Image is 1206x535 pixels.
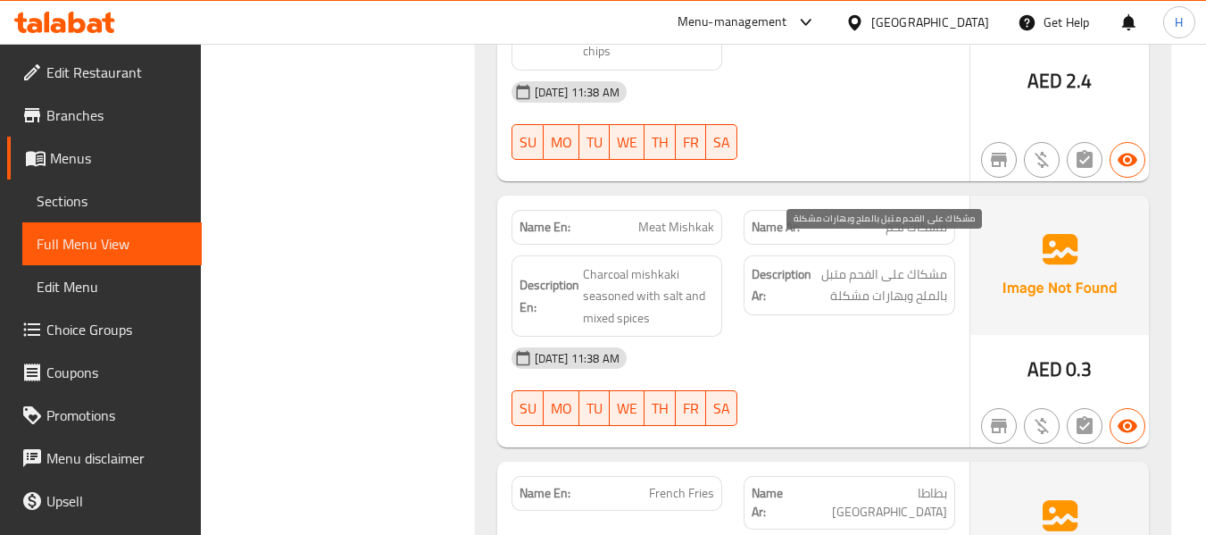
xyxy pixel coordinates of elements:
[586,130,603,155] span: TU
[7,308,202,351] a: Choice Groups
[22,222,202,265] a: Full Menu View
[583,263,715,330] span: Charcoal mishkaki seasoned with salt and mixed spices
[37,233,187,255] span: Full Menu View
[579,390,610,426] button: TU
[683,130,699,155] span: FR
[1027,352,1062,387] span: AED
[1067,408,1102,444] button: Not has choices
[46,319,187,340] span: Choice Groups
[7,137,202,180] a: Menus
[645,124,676,160] button: TH
[886,218,947,237] span: مشكاك لحم
[22,265,202,308] a: Edit Menu
[713,130,730,155] span: SA
[50,147,187,169] span: Menus
[713,396,730,422] span: SA
[970,196,1149,335] img: Ae5nvW7+0k+MAAAAAElFTkSuQmCC
[1067,142,1102,178] button: Not has choices
[752,263,811,307] strong: Description Ar:
[544,390,579,426] button: MO
[1027,63,1062,98] span: AED
[7,437,202,480] a: Menu disclaimer
[7,351,202,394] a: Coupons
[617,130,637,155] span: WE
[528,84,627,101] span: [DATE] 11:38 AM
[1024,142,1060,178] button: Purchased item
[544,124,579,160] button: MO
[1110,142,1145,178] button: Available
[7,51,202,94] a: Edit Restaurant
[981,408,1017,444] button: Not branch specific item
[7,94,202,137] a: Branches
[7,480,202,522] a: Upsell
[610,124,645,160] button: WE
[649,484,714,503] span: French Fries
[1175,13,1183,32] span: H
[706,390,737,426] button: SA
[22,180,202,222] a: Sections
[579,124,610,160] button: TU
[520,218,570,237] strong: Name En:
[551,396,572,422] span: MO
[800,484,947,522] span: بطاطا [GEOGRAPHIC_DATA]
[528,350,627,367] span: [DATE] 11:38 AM
[652,396,669,422] span: TH
[706,124,737,160] button: SA
[1066,352,1092,387] span: 0.3
[678,12,787,33] div: Menu-management
[617,396,637,422] span: WE
[512,390,544,426] button: SU
[551,130,572,155] span: MO
[46,62,187,83] span: Edit Restaurant
[512,124,544,160] button: SU
[676,124,706,160] button: FR
[586,396,603,422] span: TU
[981,142,1017,178] button: Not branch specific item
[520,484,570,503] strong: Name En:
[683,396,699,422] span: FR
[520,130,536,155] span: SU
[46,104,187,126] span: Branches
[1066,63,1092,98] span: 2.4
[520,274,579,318] strong: Description En:
[46,362,187,383] span: Coupons
[752,484,800,522] strong: Name Ar:
[871,13,989,32] div: [GEOGRAPHIC_DATA]
[46,405,187,426] span: Promotions
[652,130,669,155] span: TH
[7,394,202,437] a: Promotions
[37,190,187,212] span: Sections
[1110,408,1145,444] button: Available
[37,276,187,297] span: Edit Menu
[676,390,706,426] button: FR
[815,263,947,307] span: مشكاك على الفحم متبل بالملح وبهارات مشكلة
[610,390,645,426] button: WE
[645,390,676,426] button: TH
[46,447,187,469] span: Menu disclaimer
[638,218,714,237] span: Meat Mishkak
[752,218,800,237] strong: Name Ar:
[520,396,536,422] span: SU
[46,490,187,512] span: Upsell
[1024,408,1060,444] button: Purchased item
